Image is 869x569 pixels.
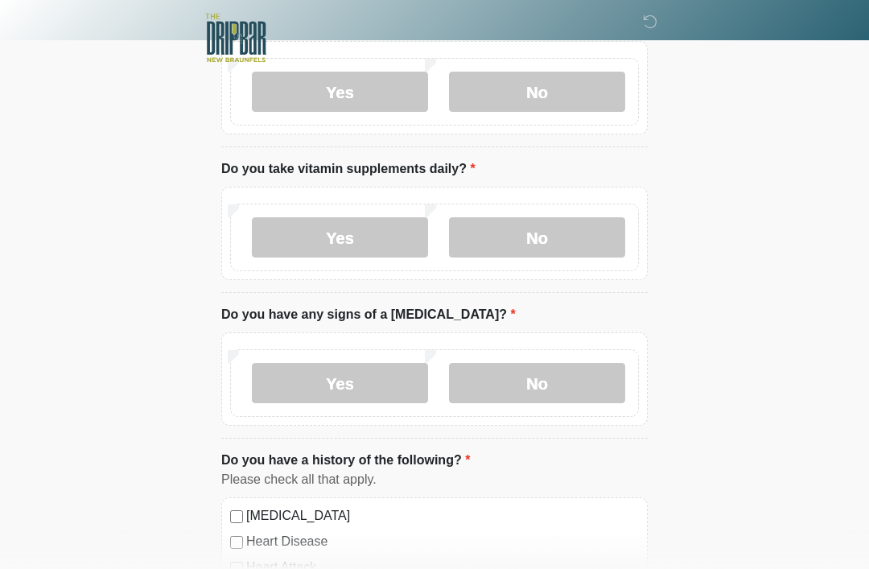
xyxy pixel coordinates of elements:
label: No [449,72,625,112]
label: No [449,363,625,403]
div: Please check all that apply. [221,470,648,489]
label: Heart Disease [246,532,639,551]
label: [MEDICAL_DATA] [246,506,639,526]
label: Do you take vitamin supplements daily? [221,159,476,179]
input: Heart Disease [230,536,243,549]
label: Yes [252,72,428,112]
img: The DRIPBaR - New Braunfels Logo [205,12,266,64]
label: Yes [252,217,428,258]
label: Do you have any signs of a [MEDICAL_DATA]? [221,305,516,324]
label: No [449,217,625,258]
input: [MEDICAL_DATA] [230,510,243,523]
label: Do you have a history of the following? [221,451,470,470]
label: Yes [252,363,428,403]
